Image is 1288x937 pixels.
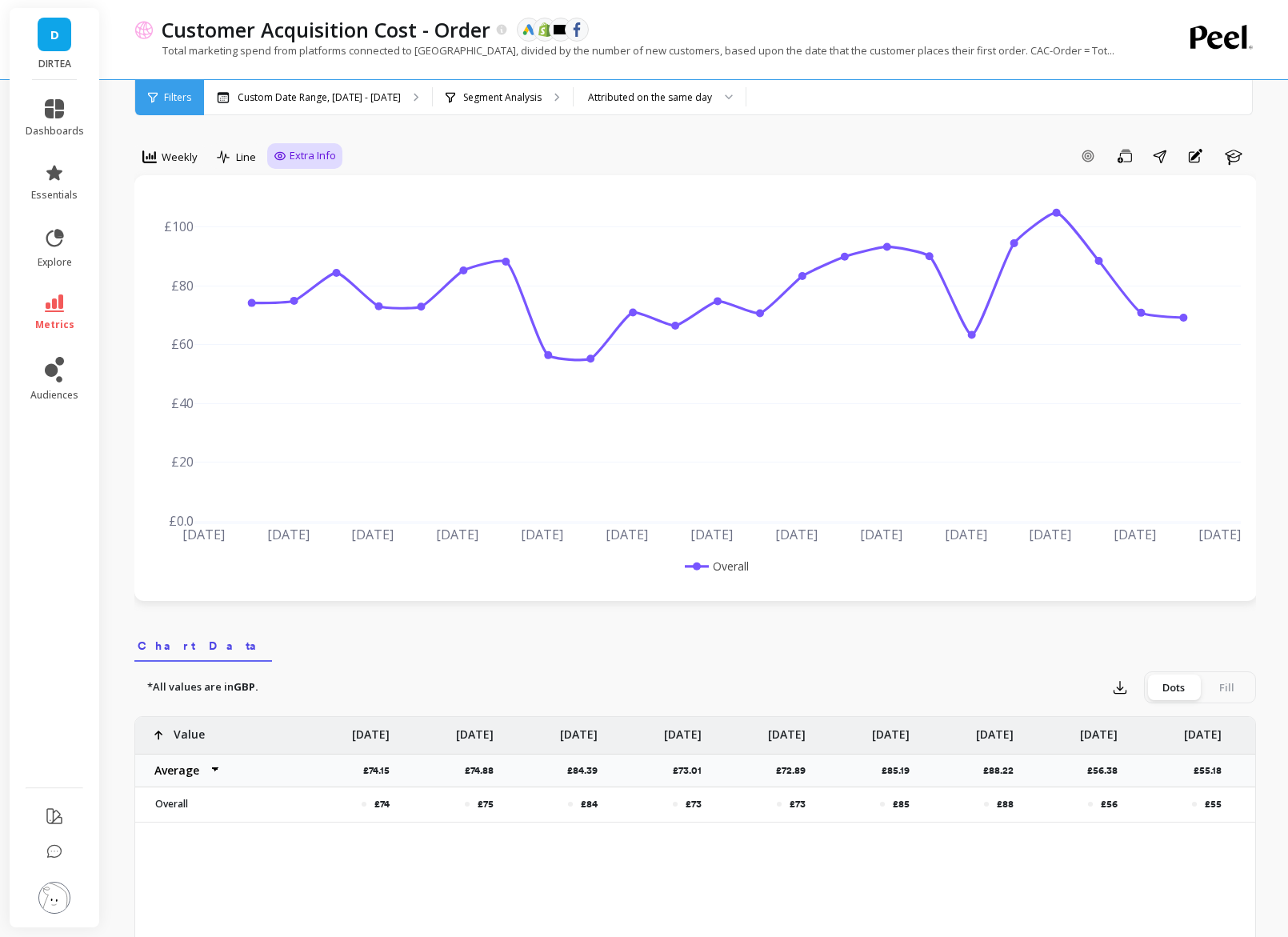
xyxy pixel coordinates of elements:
p: £73 [790,798,806,811]
p: *All values are in [147,679,258,695]
span: Extra Info [290,148,336,164]
p: Custom Date Range, [DATE] - [DATE] [238,91,401,104]
p: £55 [1205,798,1222,811]
p: [DATE] [456,717,494,743]
div: Attributed on the same day [588,90,712,105]
p: £73 [686,798,702,811]
img: api.klaviyo.svg [554,25,568,34]
p: £85 [893,798,910,811]
p: [DATE] [560,717,598,743]
p: DIRTEA [26,58,84,70]
span: Chart Data [138,638,269,654]
p: [DATE] [976,717,1014,743]
p: £88 [997,798,1014,811]
div: Dots [1147,675,1200,700]
img: api.fb.svg [570,22,584,37]
p: [DATE] [1184,717,1222,743]
div: Fill [1200,675,1253,700]
p: £74.15 [363,764,399,777]
p: £74.88 [465,764,503,777]
p: £73.01 [673,764,711,777]
span: Filters [164,91,191,104]
p: £88.22 [983,764,1023,777]
p: Overall [146,798,286,811]
p: £75 [478,798,494,811]
span: audiences [30,389,78,402]
strong: GBP. [234,679,258,694]
p: £55.18 [1194,764,1231,777]
p: £84 [581,798,598,811]
nav: Tabs [134,625,1256,662]
p: £85.19 [882,764,919,777]
img: profile picture [38,882,70,914]
p: Segment Analysis [463,91,542,104]
span: Line [236,150,256,165]
img: api.shopify.svg [538,22,552,37]
p: £56.38 [1087,764,1127,777]
p: Customer Acquisition Cost - Order [162,16,490,43]
p: [DATE] [872,717,910,743]
img: api.google.svg [522,22,536,37]
span: essentials [31,189,78,202]
p: [DATE] [352,717,390,743]
span: Weekly [162,150,198,165]
span: explore [38,256,72,269]
span: D [50,26,59,44]
span: dashboards [26,125,84,138]
p: Value [174,717,205,743]
p: £74 [374,798,390,811]
p: £56 [1101,798,1118,811]
span: metrics [35,318,74,331]
p: £72.89 [776,764,815,777]
img: header icon [134,20,154,39]
p: [DATE] [1080,717,1118,743]
p: [DATE] [768,717,806,743]
p: £84.39 [567,764,607,777]
p: [DATE] [664,717,702,743]
p: Total marketing spend from platforms connected to [GEOGRAPHIC_DATA], divided by the number of new... [134,43,1114,58]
